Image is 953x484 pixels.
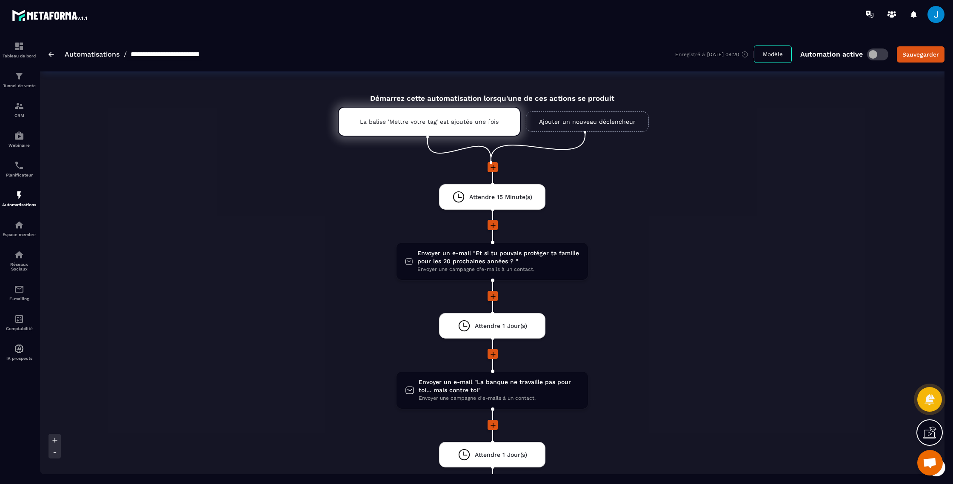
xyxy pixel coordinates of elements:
a: schedulerschedulerPlanificateur [2,154,36,184]
span: Envoyer un e-mail "La banque ne travaille pas pour toi… mais contre toi" [419,378,579,394]
p: IA prospects [2,356,36,361]
a: emailemailE-mailing [2,278,36,307]
p: Réseaux Sociaux [2,262,36,271]
p: E-mailing [2,296,36,301]
img: automations [14,344,24,354]
img: automations [14,131,24,141]
button: Modèle [754,46,792,63]
p: Automatisations [2,202,36,207]
p: Webinaire [2,143,36,148]
img: formation [14,71,24,81]
a: automationsautomationsAutomatisations [2,184,36,214]
p: Tunnel de vente [2,83,36,88]
a: Ouvrir le chat [917,450,943,475]
img: automations [14,220,24,230]
button: Sauvegarder [897,46,944,63]
img: formation [14,101,24,111]
a: formationformationTableau de bord [2,35,36,65]
a: Automatisations [65,50,120,58]
img: social-network [14,250,24,260]
span: / [124,50,127,58]
p: La balise 'Mettre votre tag' est ajoutée une fois [360,118,499,125]
p: Planificateur [2,173,36,177]
img: accountant [14,314,24,324]
p: Espace membre [2,232,36,237]
span: Envoyer une campagne d'e-mails à un contact. [417,265,579,273]
img: scheduler [14,160,24,171]
img: email [14,284,24,294]
a: formationformationTunnel de vente [2,65,36,94]
img: arrow [49,52,54,57]
p: Comptabilité [2,326,36,331]
p: Tableau de bord [2,54,36,58]
p: Automation active [800,50,863,58]
a: automationsautomationsWebinaire [2,124,36,154]
p: [DATE] 09:20 [707,51,739,57]
div: Sauvegarder [902,50,939,59]
a: automationsautomationsEspace membre [2,214,36,243]
div: Enregistré à [675,51,754,58]
span: Envoyer un e-mail "Et si tu pouvais protéger ta famille pour les 20 prochaines années ? " [417,249,579,265]
div: Démarrez cette automatisation lorsqu'une de ces actions se produit [317,84,668,102]
span: Envoyer une campagne d'e-mails à un contact. [419,394,579,402]
a: accountantaccountantComptabilité [2,307,36,337]
span: Attendre 15 Minute(s) [469,193,532,201]
span: Attendre 1 Jour(s) [475,451,527,459]
span: Attendre 1 Jour(s) [475,322,527,330]
img: logo [12,8,88,23]
img: automations [14,190,24,200]
p: CRM [2,113,36,118]
img: formation [14,41,24,51]
a: formationformationCRM [2,94,36,124]
a: social-networksocial-networkRéseaux Sociaux [2,243,36,278]
a: Ajouter un nouveau déclencheur [526,111,649,132]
